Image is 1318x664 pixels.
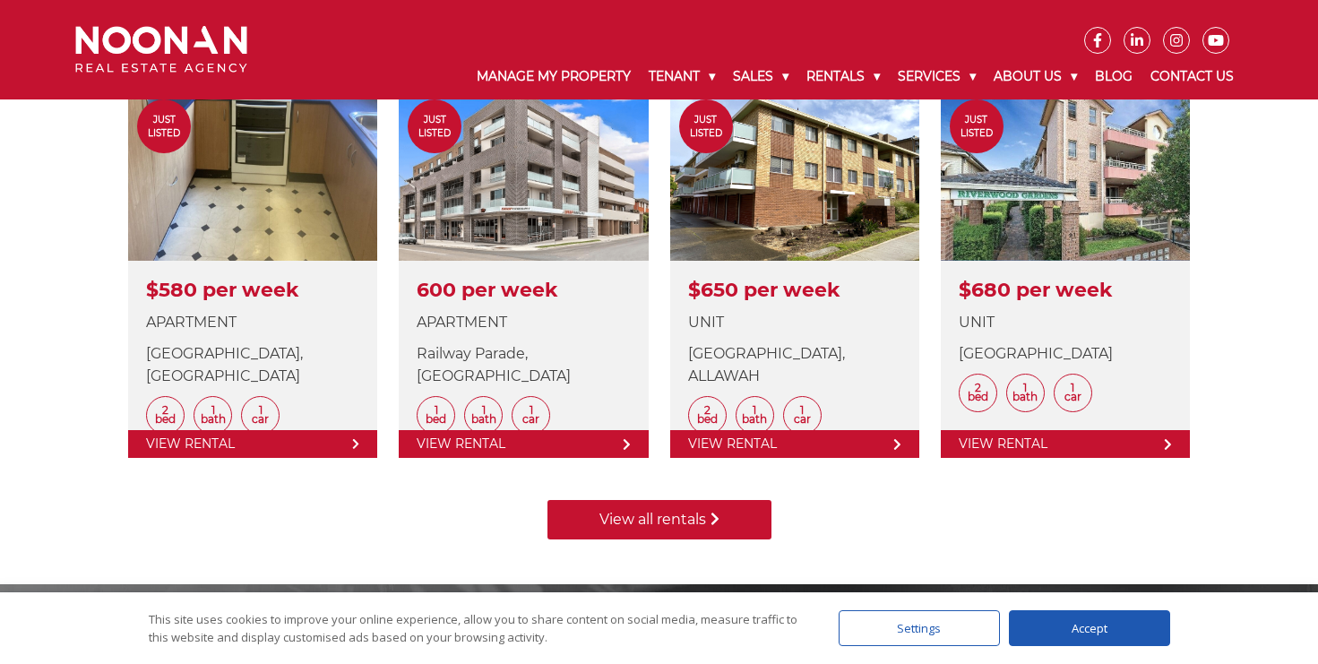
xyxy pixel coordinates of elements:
[1141,54,1243,99] a: Contact Us
[149,610,803,646] div: This site uses cookies to improve your online experience, allow you to share content on social me...
[679,113,733,140] span: Just Listed
[839,610,1000,646] div: Settings
[797,54,889,99] a: Rentals
[408,113,461,140] span: Just Listed
[950,113,1004,140] span: Just Listed
[724,54,797,99] a: Sales
[75,26,247,73] img: Noonan Real Estate Agency
[640,54,724,99] a: Tenant
[468,54,640,99] a: Manage My Property
[137,113,191,140] span: Just Listed
[547,500,771,539] a: View all rentals
[1009,610,1170,646] div: Accept
[1086,54,1141,99] a: Blog
[985,54,1086,99] a: About Us
[889,54,985,99] a: Services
